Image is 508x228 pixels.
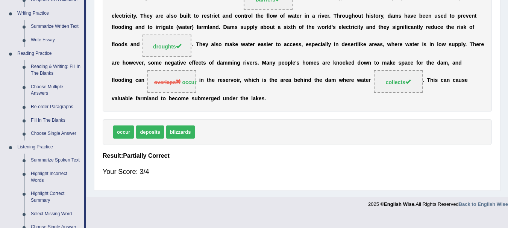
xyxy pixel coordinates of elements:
b: b [263,24,267,30]
b: s [438,13,441,19]
b: e [339,24,342,30]
b: T [196,41,199,47]
a: Summarize Written Text [27,20,84,33]
b: f [405,24,406,30]
b: e [315,41,318,47]
b: a [292,13,295,19]
b: t [349,24,351,30]
b: o [469,24,473,30]
b: d [121,41,125,47]
b: g [349,13,352,19]
b: h [144,13,147,19]
b: o [278,41,281,47]
a: Back to English Wise [459,201,508,207]
b: e [268,41,271,47]
a: Re-order Paragraphs [27,100,84,114]
b: t [218,13,220,19]
b: k [232,41,235,47]
b: n [212,24,216,30]
b: s [333,24,336,30]
b: s [215,41,218,47]
b: h [380,24,384,30]
b: s [284,24,287,30]
b: a [227,24,230,30]
b: t [273,24,275,30]
b: f [197,24,199,30]
b: d [141,24,145,30]
b: i [267,41,268,47]
b: l [114,41,115,47]
b: c [318,41,321,47]
b: T [140,13,144,19]
b: d [136,41,140,47]
b: o [267,24,270,30]
b: e [161,13,164,19]
a: Select Missing Word [27,207,84,221]
b: o [174,13,177,19]
b: n [306,13,309,19]
b: w [288,13,292,19]
b: c [437,24,440,30]
b: c [354,24,357,30]
b: e [204,13,207,19]
b: h [337,13,340,19]
b: i [186,13,188,19]
b: e [451,24,454,30]
b: t [450,13,452,19]
a: Highlight Incorrect Words [27,167,84,187]
b: l [114,24,115,30]
b: i [287,24,288,30]
b: n [138,24,142,30]
b: a [223,13,226,19]
b: e [440,24,443,30]
b: u [358,13,361,19]
b: l [253,24,255,30]
b: x [288,24,291,30]
b: f [267,13,268,19]
b: o [115,24,118,30]
b: o [375,13,379,19]
b: s [299,41,302,47]
b: o [218,41,222,47]
b: o [270,13,273,19]
b: o [118,24,121,30]
b: f [283,13,285,19]
b: e [343,24,346,30]
b: a [278,24,281,30]
b: r [158,13,160,19]
b: y [150,13,153,19]
b: l [214,41,215,47]
b: t [446,24,448,30]
b: v [466,13,469,19]
b: n [369,24,373,30]
b: ( [176,24,178,30]
b: t [374,13,376,19]
b: T [334,13,337,19]
b: w [241,41,245,47]
b: l [115,13,116,19]
b: c [127,13,130,19]
b: g [397,24,400,30]
b: t [189,13,191,19]
a: Choose Single Answer [27,127,84,140]
b: t [194,13,196,19]
b: . [136,13,137,19]
b: h [308,24,312,30]
b: n [472,13,475,19]
b: h [257,13,261,19]
b: o [238,13,241,19]
b: i [353,24,354,30]
b: t [417,24,419,30]
b: t [122,13,124,19]
b: e [384,24,387,30]
b: a [261,41,264,47]
b: w [317,24,321,30]
b: r [202,13,204,19]
b: o [280,13,283,19]
span: Drop target [143,35,191,57]
b: a [182,24,185,30]
b: o [299,24,302,30]
b: l [341,24,343,30]
b: p [250,24,253,30]
b: h [448,24,451,30]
